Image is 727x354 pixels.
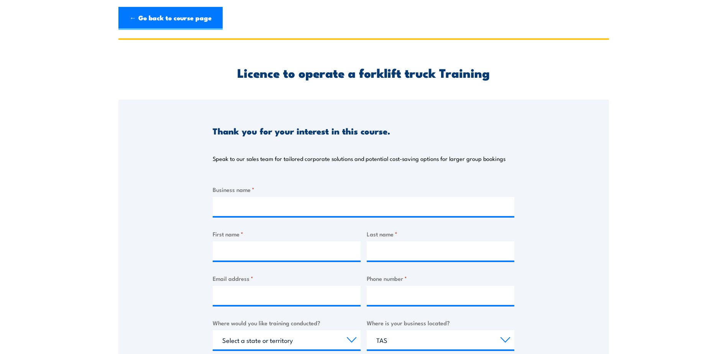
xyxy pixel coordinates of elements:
[367,318,515,327] label: Where is your business located?
[367,229,515,238] label: Last name
[213,67,514,78] h2: Licence to operate a forklift truck Training
[213,318,361,327] label: Where would you like training conducted?
[213,126,390,135] h3: Thank you for your interest in this course.
[213,155,505,162] p: Speak to our sales team for tailored corporate solutions and potential cost-saving options for la...
[213,274,361,283] label: Email address
[213,229,361,238] label: First name
[213,185,514,194] label: Business name
[118,7,223,30] a: ← Go back to course page
[367,274,515,283] label: Phone number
